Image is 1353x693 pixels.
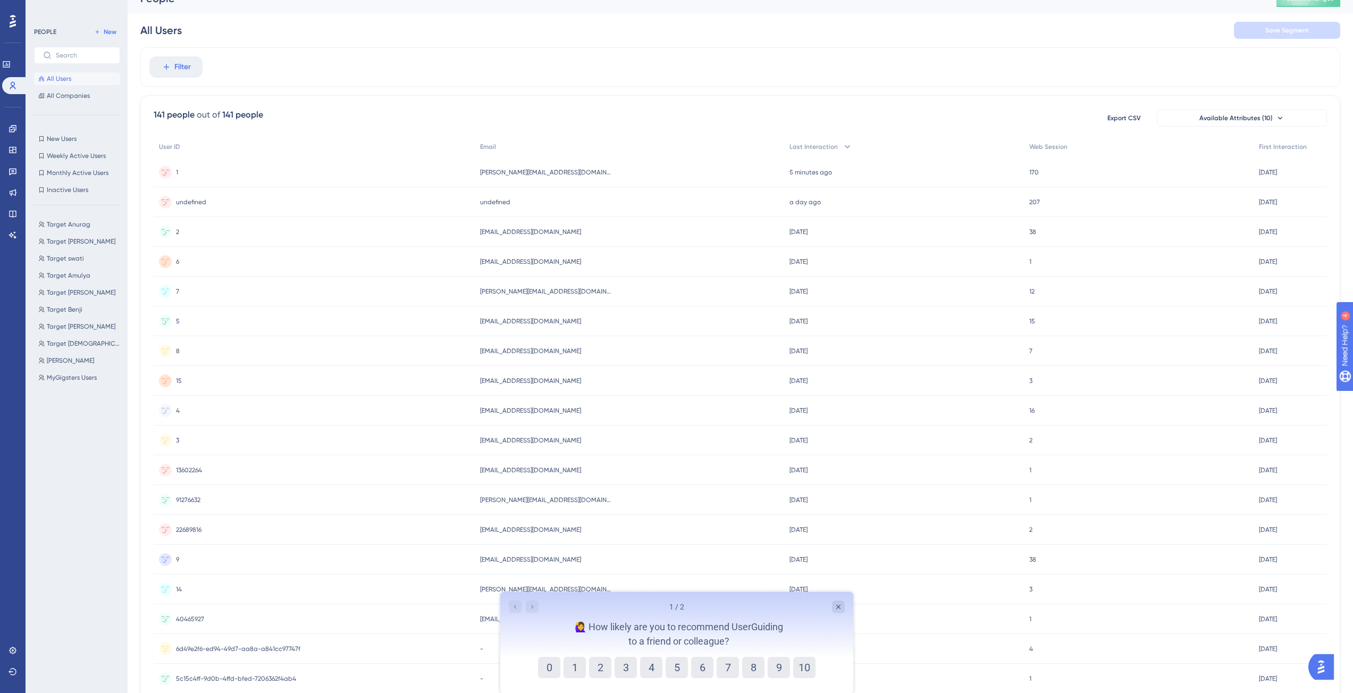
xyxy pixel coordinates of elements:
time: [DATE] [789,556,808,563]
span: 2 [1029,525,1032,534]
button: Target [PERSON_NAME] [34,235,127,248]
span: 3 [176,436,179,445]
time: [DATE] [789,526,808,533]
span: [PERSON_NAME][EMAIL_ADDRESS][DOMAIN_NAME] [480,585,613,594]
span: 15 [1029,317,1035,325]
span: [EMAIL_ADDRESS][DOMAIN_NAME] [480,317,581,325]
span: [EMAIL_ADDRESS][DOMAIN_NAME] [480,466,581,474]
button: [PERSON_NAME] [34,354,127,367]
span: Inactive Users [47,186,88,194]
span: Target [DEMOGRAPHIC_DATA] [47,339,122,348]
time: [DATE] [789,228,808,236]
span: 1 [1029,674,1031,683]
span: Target Benji [47,305,82,314]
time: [DATE] [1259,526,1277,533]
time: [DATE] [1259,496,1277,504]
time: [DATE] [1259,198,1277,206]
button: Target swati [34,252,127,265]
button: Target [DEMOGRAPHIC_DATA] [34,337,127,350]
span: 1 [1029,496,1031,504]
span: All Companies [47,91,90,100]
span: Target [PERSON_NAME] [47,288,115,297]
time: [DATE] [789,377,808,385]
span: 14 [176,585,182,594]
span: Monthly Active Users [47,169,108,177]
span: 16 [1029,406,1035,415]
time: [DATE] [1259,318,1277,325]
time: [DATE] [1259,556,1277,563]
span: [EMAIL_ADDRESS][DOMAIN_NAME] [480,615,581,623]
time: [DATE] [1259,288,1277,295]
button: Monthly Active Users [34,166,120,179]
span: 12 [1029,287,1035,296]
span: 5 [176,317,180,325]
span: 1 [1029,615,1031,623]
span: [PERSON_NAME][EMAIL_ADDRESS][DOMAIN_NAME] [480,287,613,296]
span: undefined [176,198,206,206]
span: [EMAIL_ADDRESS][DOMAIN_NAME] [480,257,581,266]
span: Email [480,143,496,151]
button: Target Anurag [34,218,127,231]
button: Export CSV [1097,110,1150,127]
span: 1 [1029,257,1031,266]
span: [EMAIL_ADDRESS][DOMAIN_NAME] [480,436,581,445]
div: All Users [140,23,182,38]
button: Target [PERSON_NAME] [34,286,127,299]
span: 8 [176,347,180,355]
div: 141 people [222,108,263,121]
span: [PERSON_NAME][EMAIL_ADDRESS][DOMAIN_NAME] [480,496,613,504]
span: [EMAIL_ADDRESS][DOMAIN_NAME] [480,406,581,415]
span: 6d49e2f6-ed94-49d7-aa8a-a841cc97747f [176,645,300,653]
time: a day ago [789,198,821,206]
span: 38 [1029,228,1036,236]
span: 170 [1029,168,1039,177]
time: [DATE] [1259,466,1277,474]
time: [DATE] [1259,645,1277,653]
span: Target swati [47,254,84,263]
span: First Interaction [1259,143,1307,151]
button: Target Amulya [34,269,127,282]
time: [DATE] [1259,407,1277,414]
button: Weekly Active Users [34,149,120,162]
button: New Users [34,132,120,145]
span: MyGigsters Users [47,373,97,382]
iframe: UserGuiding Survey [500,592,853,693]
button: Available Attributes (10) [1157,110,1327,127]
span: Need Help? [25,3,66,15]
span: - [480,645,483,653]
span: User ID [159,143,180,151]
div: 4 [74,5,77,14]
time: [DATE] [1259,615,1277,623]
span: Target Amulya [47,271,90,280]
button: Target Benji [34,303,127,316]
time: [DATE] [789,586,808,593]
span: undefined [480,198,510,206]
span: 38 [1029,555,1036,564]
span: 13602264 [176,466,202,474]
span: 2 [176,228,179,236]
span: Available Attributes (10) [1199,114,1273,122]
button: Inactive Users [34,183,120,196]
span: Target [PERSON_NAME] [47,237,115,246]
time: [DATE] [1259,169,1277,176]
span: [EMAIL_ADDRESS][DOMAIN_NAME] [480,228,581,236]
span: Last Interaction [789,143,838,151]
span: 9 [176,555,179,564]
span: [EMAIL_ADDRESS][DOMAIN_NAME] [480,555,581,564]
iframe: UserGuiding AI Assistant Launcher [1308,651,1340,683]
span: 1 [176,168,178,177]
time: [DATE] [789,407,808,414]
span: 7 [1029,347,1032,355]
time: [DATE] [789,288,808,295]
span: - [480,674,483,683]
span: 4 [1029,645,1033,653]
